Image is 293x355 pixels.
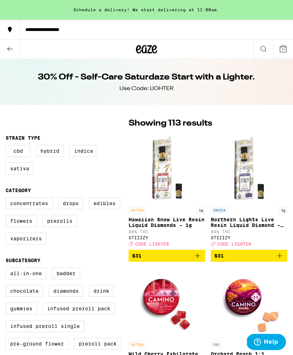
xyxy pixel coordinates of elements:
[43,303,115,315] label: Infused Preroll Pack
[70,145,98,157] label: Indica
[38,71,255,83] h1: 30% Off - Self-Care Saturdaze Start with a Lighter.
[36,145,64,157] label: Hybrid
[6,197,53,209] label: Concentrates
[132,133,202,203] img: STIIIZY - Hawaiian Snow Live Resin Liquid Diamonds - 1g
[211,133,287,250] a: Open page for Northern Lights Live Resin Liquid Diamond - 1g from STIIIZY
[6,135,40,141] legend: Strain Type
[6,233,46,245] label: Vaporizers
[43,215,77,227] label: Prerolls
[6,267,46,279] label: All-In-One
[89,285,114,297] label: Drink
[6,285,43,297] label: Chocolate
[247,334,286,351] iframe: Opens a widget where you can find more information
[214,133,284,203] img: STIIIZY - Northern Lights Live Resin Liquid Diamond - 1g
[49,285,83,297] label: Diamonds
[6,338,69,350] label: Pre-ground Flower
[211,235,287,240] div: STIIIZY
[132,267,202,338] img: Camino - Wild Cherry Exhilarate 5:5:5 Gummies
[6,215,37,227] label: Flowers
[6,188,31,193] legend: Category
[129,341,145,348] p: SATIVA
[129,235,205,240] div: STIIIZY
[52,267,80,279] label: Badder
[6,258,40,263] legend: Subcategory
[6,163,34,175] label: Sativa
[211,217,287,228] p: Northern Lights Live Resin Liquid Diamond - 1g
[129,250,205,262] button: Add to bag
[135,242,169,246] span: CODE LIGHTER
[217,242,251,246] span: CODE LIGHTER
[129,133,205,250] a: Open page for Hawaiian Snow Live Resin Liquid Diamonds - 1g from STIIIZY
[58,197,83,209] label: Drops
[74,338,121,350] label: Preroll Pack
[214,253,224,259] span: $31
[129,118,287,129] p: Showing 113 results
[211,250,287,262] button: Add to bag
[129,229,205,234] p: 88% THC
[211,229,287,234] p: 84% THC
[6,320,84,332] label: Infused Preroll Single
[211,207,228,213] p: INDICA
[214,267,284,338] img: Camino - Orchard Peach 1:1 Balance Sours Gummies
[89,197,120,209] label: Edibles
[129,207,145,213] p: SATIVA
[6,303,37,315] label: Gummies
[6,145,30,157] label: CBD
[129,217,205,228] p: Hawaiian Snow Live Resin Liquid Diamonds - 1g
[211,341,221,348] p: CBD
[119,85,174,93] div: Use Code: LIGHTER
[197,207,205,213] p: 1g
[132,253,142,259] span: $31
[279,207,287,213] p: 1g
